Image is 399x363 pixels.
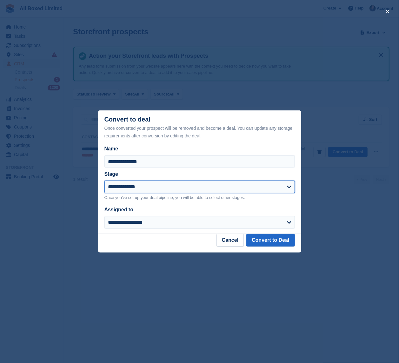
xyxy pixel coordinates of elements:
[246,234,295,247] button: Convert to Deal
[104,145,295,153] label: Name
[216,234,244,247] button: Cancel
[104,195,295,201] p: Once you've set up your deal pipeline, you will be able to select other stages.
[104,124,295,140] div: Once converted your prospect will be removed and become a deal. You can update any storage requir...
[104,207,134,212] label: Assigned to
[104,171,118,177] label: Stage
[382,6,393,16] button: close
[104,116,295,140] div: Convert to deal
